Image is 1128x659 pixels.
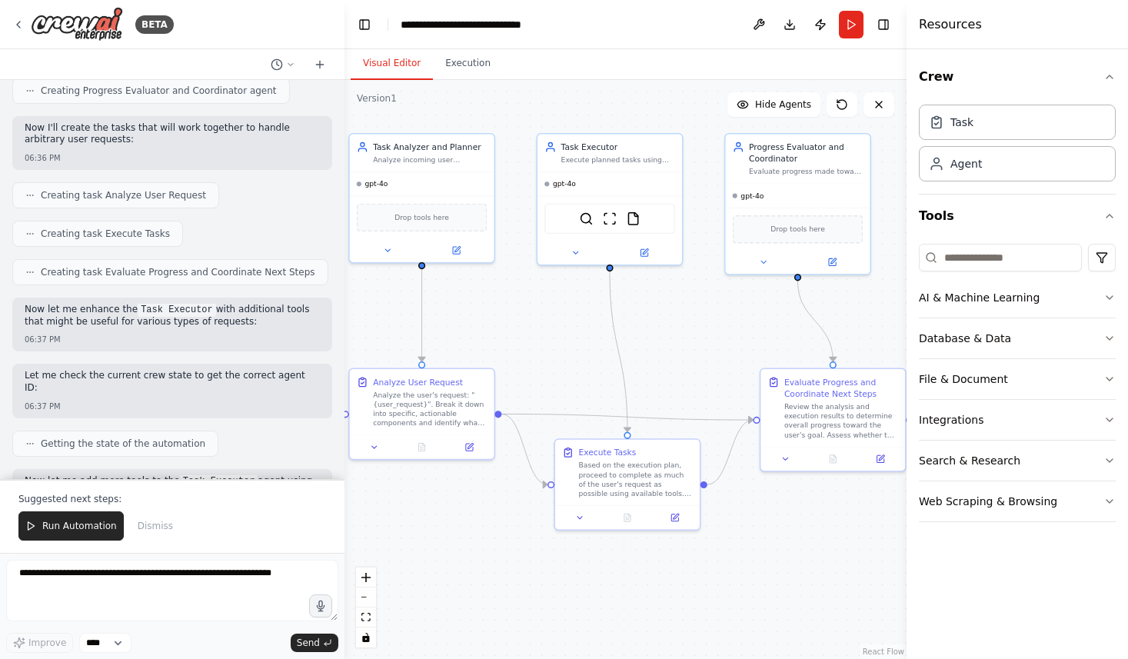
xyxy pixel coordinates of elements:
[357,92,397,105] div: Version 1
[25,304,320,328] p: Now let me enhance the with additional tools that might be useful for various types of requests:
[348,133,495,264] div: Task Analyzer and PlannerAnalyze incoming user requests, break them down into actionable steps, i...
[604,271,633,432] g: Edge from 15672807-30a7-4600-889f-bb0a98762240 to bd3827ea-5d7e-4961-83b7-09c0e13a2e5a
[603,511,653,524] button: No output available
[784,402,898,440] div: Review the analysis and execution results to determine overall progress toward the user's goal. A...
[394,211,449,223] span: Drop tools here
[919,331,1011,346] div: Database & Data
[449,440,489,454] button: Open in side panel
[501,408,753,426] g: Edge from 3ac13c8a-1d54-4091-9fdd-7963f8587f9a to f2d50eff-cea4-48e5-ba91-643fb4705fd5
[373,141,487,153] div: Task Analyzer and Planner
[554,438,700,531] div: Execute TasksBased on the execution plan, proceed to complete as much of the user's request as po...
[28,637,66,649] span: Improve
[579,447,637,458] div: Execute Tasks
[356,607,376,627] button: fit view
[808,452,858,466] button: No output available
[18,493,326,505] p: Suggested next steps:
[18,511,124,541] button: Run Automation
[373,376,463,388] div: Analyze User Request
[919,359,1116,399] button: File & Document
[760,368,907,471] div: Evaluate Progress and Coordinate Next StepsReview the analysis and execution results to determine...
[863,647,904,656] a: React Flow attribution
[265,55,301,74] button: Switch to previous chat
[309,594,332,617] button: Click to speak your automation idea
[919,412,983,428] div: Integrations
[860,452,900,466] button: Open in side panel
[25,370,320,394] p: Let me check the current crew state to get the correct agent ID:
[42,520,117,532] span: Run Automation
[25,475,320,500] p: Now let me add more tools to the agent using the correct ID:
[364,179,388,188] span: gpt-4o
[724,133,871,275] div: Progress Evaluator and CoordinatorEvaluate progress made toward the user's goal, determine if add...
[41,266,315,278] span: Creating task Evaluate Progress and Coordinate Next Steps
[25,401,320,412] div: 06:37 PM
[41,438,205,450] span: Getting the state of the automation
[919,453,1020,468] div: Search & Research
[919,290,1040,305] div: AI & Machine Learning
[373,155,487,165] div: Analyze incoming user requests, break them down into actionable steps, identify required tools an...
[356,627,376,647] button: toggle interactivity
[611,246,677,260] button: Open in side panel
[25,334,320,345] div: 06:37 PM
[919,318,1116,358] button: Database & Data
[433,48,503,80] button: Execution
[749,167,863,176] div: Evaluate progress made toward the user's goal, determine if additional user input is required, co...
[727,92,820,117] button: Hide Agents
[919,98,1116,194] div: Crew
[784,376,898,400] div: Evaluate Progress and Coordinate Next Steps
[423,244,489,258] button: Open in side panel
[919,371,1008,387] div: File & Document
[138,303,216,317] code: Task Executor
[755,98,811,111] span: Hide Agents
[401,17,574,32] nav: breadcrumb
[356,587,376,607] button: zoom out
[740,191,764,201] span: gpt-4o
[31,7,123,42] img: Logo
[308,55,332,74] button: Start a new chat
[25,152,320,164] div: 06:36 PM
[41,85,277,97] span: Creating Progress Evaluator and Coordinator agent
[919,494,1057,509] div: Web Scraping & Browsing
[348,368,495,460] div: Analyze User RequestAnalyze the user's request: "{user_request}". Break it down into specific, ac...
[397,440,447,454] button: No output available
[654,511,694,524] button: Open in side panel
[579,211,593,225] img: SerperDevTool
[356,567,376,587] button: zoom in
[561,141,675,153] div: Task Executor
[792,281,839,361] g: Edge from c4a650c4-d040-4fb6-bd4f-ad8a8358d732 to f2d50eff-cea4-48e5-ba91-643fb4705fd5
[919,195,1116,238] button: Tools
[354,14,375,35] button: Hide left sidebar
[919,15,982,34] h4: Resources
[41,228,170,240] span: Creating task Execute Tasks
[626,211,640,225] img: FileReadTool
[919,55,1116,98] button: Crew
[501,408,547,491] g: Edge from 3ac13c8a-1d54-4091-9fdd-7963f8587f9a to bd3827ea-5d7e-4961-83b7-09c0e13a2e5a
[130,511,181,541] button: Dismiss
[351,48,433,80] button: Visual Editor
[919,481,1116,521] button: Web Scraping & Browsing
[297,637,320,649] span: Send
[603,211,617,225] img: ScrapeWebsiteTool
[919,441,1116,481] button: Search & Research
[950,156,982,171] div: Agent
[25,122,320,146] p: Now I'll create the tasks that will work together to handle arbitrary user requests:
[373,390,487,428] div: Analyze the user's request: "{user_request}". Break it down into specific, actionable components ...
[138,520,173,532] span: Dismiss
[416,269,428,361] g: Edge from ece47b14-d127-41fb-9569-3701458a4041 to 3ac13c8a-1d54-4091-9fdd-7963f8587f9a
[6,633,73,653] button: Improve
[537,133,684,266] div: Task ExecutorExecute planned tasks using available tools, gather information, process data, and m...
[919,400,1116,440] button: Integrations
[873,14,894,35] button: Hide right sidebar
[553,179,576,188] span: gpt-4o
[356,567,376,647] div: React Flow controls
[135,15,174,34] div: BETA
[707,414,754,490] g: Edge from bd3827ea-5d7e-4961-83b7-09c0e13a2e5a to f2d50eff-cea4-48e5-ba91-643fb4705fd5
[919,278,1116,318] button: AI & Machine Learning
[770,224,825,235] span: Drop tools here
[291,634,338,652] button: Send
[561,155,675,165] div: Execute planned tasks using available tools, gather information, process data, and make meaningfu...
[41,189,206,201] span: Creating task Analyze User Request
[579,461,693,498] div: Based on the execution plan, proceed to complete as much of the user's request as possible using ...
[799,255,865,269] button: Open in side panel
[950,115,973,130] div: Task
[919,238,1116,534] div: Tools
